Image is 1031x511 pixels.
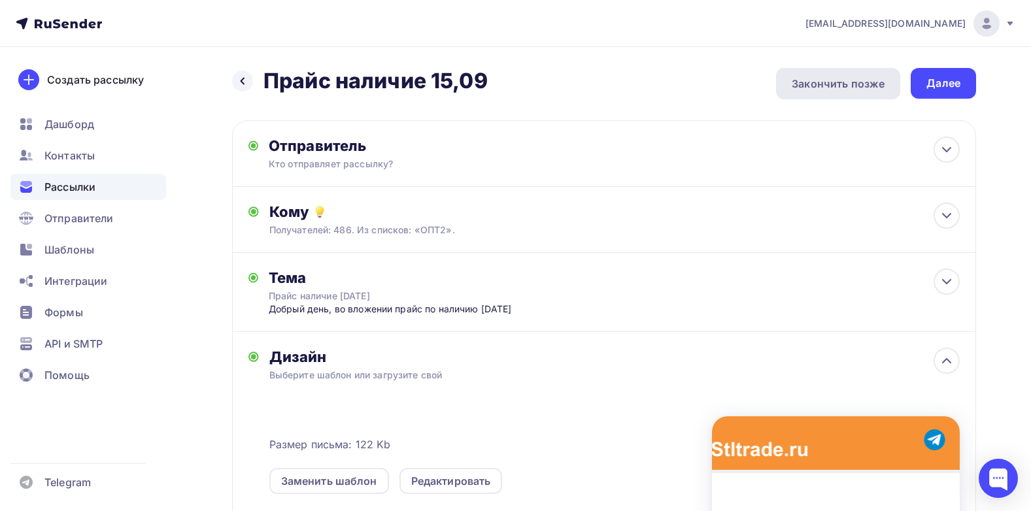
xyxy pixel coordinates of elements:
span: API и SMTP [44,336,103,352]
div: Дизайн [269,348,960,366]
div: Создать рассылку [47,72,144,88]
div: Кому [269,203,960,221]
div: Редактировать [411,473,491,489]
a: Рассылки [10,174,166,200]
a: [EMAIL_ADDRESS][DOMAIN_NAME] [805,10,1015,37]
div: Заменить шаблон [281,473,377,489]
span: Telegram [44,474,91,490]
span: Интеграции [44,273,107,289]
div: Закончить позже [792,76,885,91]
span: Размер письма: 122 Kb [269,437,391,452]
a: Контакты [10,142,166,169]
div: Добрый день, во вложении прайс по наличию [DATE] [269,303,527,316]
div: Далее [926,76,960,91]
span: Формы [44,305,83,320]
span: Контакты [44,148,95,163]
span: Дашборд [44,116,94,132]
a: Дашборд [10,111,166,137]
div: Прайс наличие [DATE] [269,289,501,303]
div: Тема [269,269,527,287]
span: Помощь [44,367,90,383]
span: Шаблоны [44,242,94,257]
div: Получателей: 486. Из списков: «ОПТ2». [269,223,891,237]
a: Формы [10,299,166,325]
span: Отправители [44,210,114,226]
div: Отправитель [269,137,552,155]
a: Шаблоны [10,237,166,263]
span: Рассылки [44,179,95,195]
h2: Прайс наличие 15,09 [263,68,488,94]
span: [EMAIL_ADDRESS][DOMAIN_NAME] [805,17,966,30]
div: Кто отправляет рассылку? [269,157,524,171]
div: Выберите шаблон или загрузите свой [269,369,891,382]
a: Отправители [10,205,166,231]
